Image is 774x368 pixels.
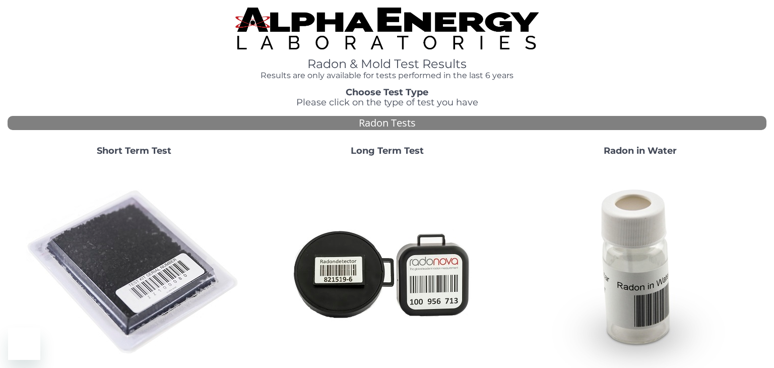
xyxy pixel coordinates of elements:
iframe: Button to launch messaging window [8,328,40,360]
h1: Radon & Mold Test Results [235,57,539,71]
strong: Long Term Test [351,145,424,156]
img: TightCrop.jpg [235,8,539,49]
strong: Radon in Water [604,145,677,156]
div: Radon Tests [8,116,766,131]
strong: Choose Test Type [346,87,428,98]
span: Please click on the type of test you have [296,97,478,108]
strong: Short Term Test [97,145,171,156]
h4: Results are only available for tests performed in the last 6 years [235,71,539,80]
